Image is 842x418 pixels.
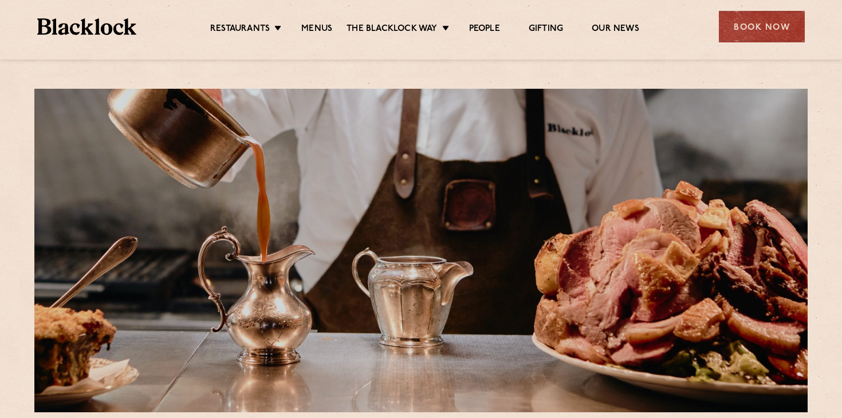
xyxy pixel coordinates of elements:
[592,23,639,36] a: Our News
[347,23,437,36] a: The Blacklock Way
[469,23,500,36] a: People
[210,23,270,36] a: Restaurants
[529,23,563,36] a: Gifting
[37,18,136,35] img: BL_Textured_Logo-footer-cropped.svg
[719,11,805,42] div: Book Now
[301,23,332,36] a: Menus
